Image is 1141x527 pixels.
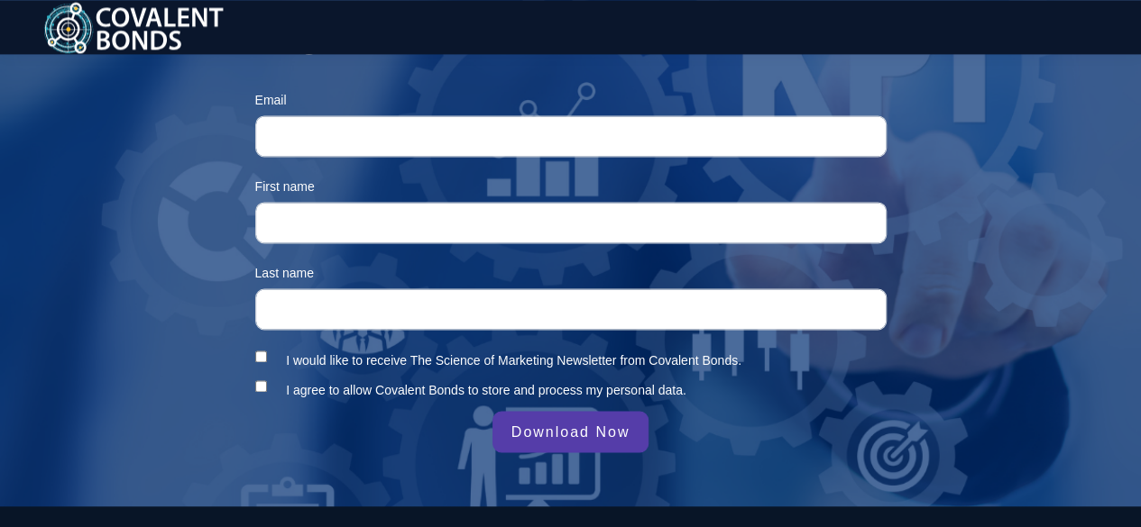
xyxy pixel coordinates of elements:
span: First name [255,179,315,194]
input: I agree to allow Covalent Bonds to store and process my personal data. [255,380,267,392]
input: I would like to receive The Science of Marketing Newsletter from Covalent Bonds. [255,350,267,362]
span: Last name [255,266,314,280]
span: Email [255,93,287,107]
iframe: Chat Widget [871,332,1141,527]
img: 6268559224d3c37b5db4967d_Covalent Bonds Logo White-1 [43,2,224,53]
input: Download Now [492,411,649,452]
p: I would like to receive The Science of Marketing Newsletter from Covalent Bonds. [286,353,741,368]
p: I agree to allow Covalent Bonds to store and process my personal data. [286,383,686,397]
